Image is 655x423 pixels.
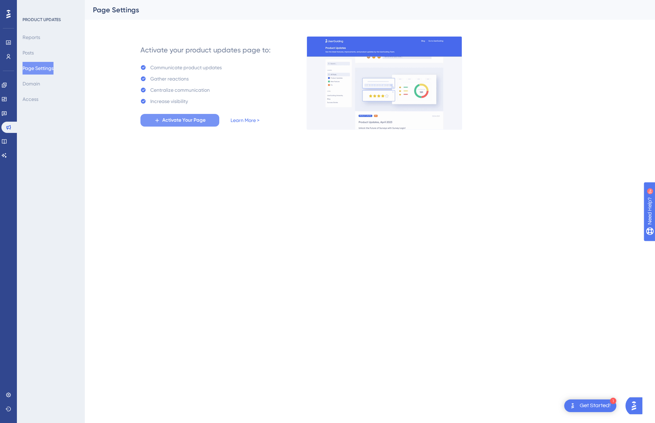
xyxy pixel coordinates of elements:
div: Get Started! [580,402,611,410]
div: Centralize communication [150,86,210,94]
div: Gather reactions [150,75,189,83]
img: 253145e29d1258e126a18a92d52e03bb.gif [307,36,462,130]
div: Page Settings [93,5,629,15]
button: Domain [23,77,40,90]
div: Communicate product updates [150,63,222,72]
div: Increase visibility [150,97,188,105]
span: Activate Your Page [162,116,206,124]
div: Open Get Started! checklist, remaining modules: 1 [564,399,616,412]
button: Activate Your Page [140,114,219,127]
button: Posts [23,46,34,59]
iframe: UserGuiding AI Assistant Launcher [625,395,647,416]
span: Need Help? [17,2,44,10]
div: Activate your product updates page to: [140,45,271,55]
button: Access [23,93,38,105]
button: Reports [23,31,40,44]
div: 9+ [48,4,52,9]
button: Page Settings [23,62,53,75]
img: launcher-image-alternative-text [568,402,577,410]
div: PRODUCT UPDATES [23,17,61,23]
div: 1 [610,398,616,404]
a: Learn More > [231,116,259,124]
